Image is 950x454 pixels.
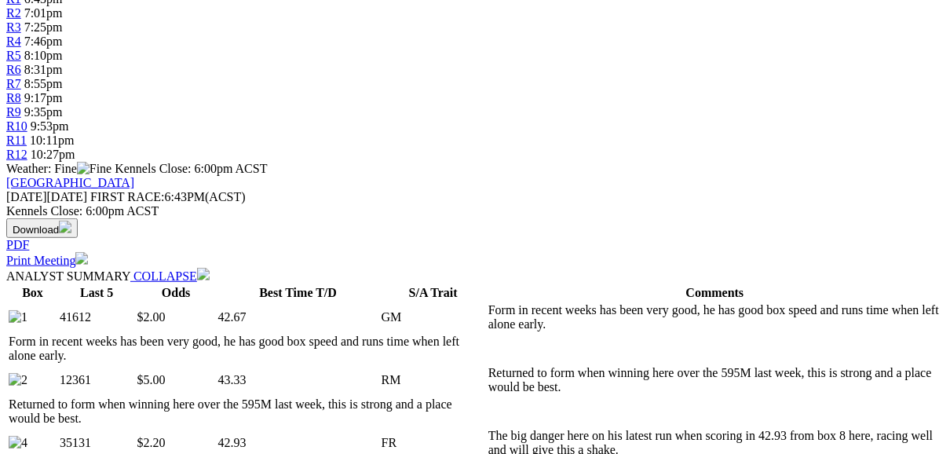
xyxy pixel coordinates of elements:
[6,204,944,218] div: Kennels Close: 6:00pm ACST
[59,365,135,395] td: 12361
[488,365,942,395] td: Returned to form when winning here over the 595M last week, this is strong and a place would be b...
[6,190,47,203] span: [DATE]
[6,49,21,62] a: R5
[488,302,942,332] td: Form in recent weeks has been very good, he has good box speed and runs time when left alone early.
[90,190,246,203] span: 6:43PM(ACST)
[130,269,210,283] a: COLLAPSE
[77,162,111,176] img: Fine
[115,162,267,175] span: Kennels Close: 6:00pm ACST
[6,119,27,133] a: R10
[6,63,21,76] a: R6
[75,252,88,265] img: printer.svg
[6,105,21,119] a: R9
[59,221,71,233] img: download.svg
[137,310,166,324] span: $2.00
[6,238,944,252] div: Download
[6,162,115,175] span: Weather: Fine
[8,334,486,364] td: Form in recent weeks has been very good, he has good box speed and runs time when left alone early.
[6,254,88,267] a: Print Meeting
[6,238,29,251] a: PDF
[24,63,63,76] span: 8:31pm
[30,134,74,147] span: 10:11pm
[133,269,197,283] span: COLLAPSE
[6,190,87,203] span: [DATE]
[217,302,379,332] td: 42.67
[137,436,166,449] span: $2.20
[24,105,63,119] span: 9:35pm
[31,119,69,133] span: 9:53pm
[6,91,21,104] a: R8
[24,6,63,20] span: 7:01pm
[90,190,164,203] span: FIRST RACE:
[217,285,379,301] th: Best Time T/D
[59,302,135,332] td: 41612
[6,218,78,238] button: Download
[9,310,27,324] img: 1
[6,268,944,284] div: ANALYST SUMMARY
[197,268,210,280] img: chevron-down-white.svg
[137,373,166,386] span: $5.00
[6,77,21,90] a: R7
[8,285,57,301] th: Box
[24,49,63,62] span: 8:10pm
[381,285,486,301] th: S/A Trait
[59,285,135,301] th: Last 5
[24,77,63,90] span: 8:55pm
[6,20,21,34] a: R3
[8,397,486,427] td: Returned to form when winning here over the 595M last week, this is strong and a place would be b...
[24,35,63,48] span: 7:46pm
[9,373,27,387] img: 2
[488,285,942,301] th: Comments
[381,302,486,332] td: GM
[6,35,21,48] a: R4
[6,134,27,147] a: R11
[6,6,21,20] a: R2
[6,176,134,189] a: [GEOGRAPHIC_DATA]
[9,436,27,450] img: 4
[137,285,216,301] th: Odds
[24,20,63,34] span: 7:25pm
[217,365,379,395] td: 43.33
[31,148,75,161] span: 10:27pm
[381,365,486,395] td: RM
[6,148,27,161] a: R12
[24,91,63,104] span: 9:17pm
